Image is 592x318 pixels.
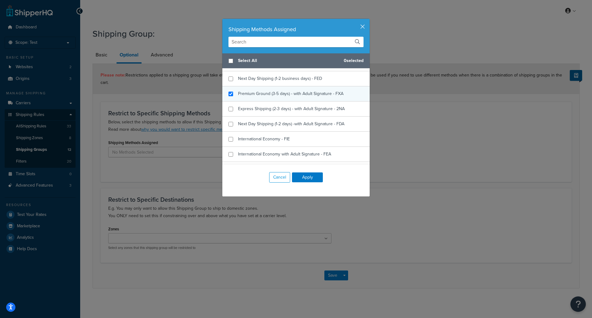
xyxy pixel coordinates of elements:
input: Search [228,37,364,47]
span: Select All [238,56,339,65]
div: 0 selected [222,53,370,68]
span: Express Shipping (2-3 days) - with Adult Signature - 2NA [238,105,345,112]
span: International Economy - FIE [238,136,290,142]
button: Apply [292,172,323,182]
button: Cancel [269,172,290,183]
span: Next Day Shipping (1-2 days) -with Adult Signature - FDA [238,121,344,127]
span: Premium Ground (3-5 days) - with Adult Signature - FXA [238,90,343,97]
span: International Economy with Adult Signature - FEA [238,151,331,157]
div: Shipping Methods Assigned [228,25,364,34]
span: Next Day Shipping (1-2 business days) - FED [238,75,322,82]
